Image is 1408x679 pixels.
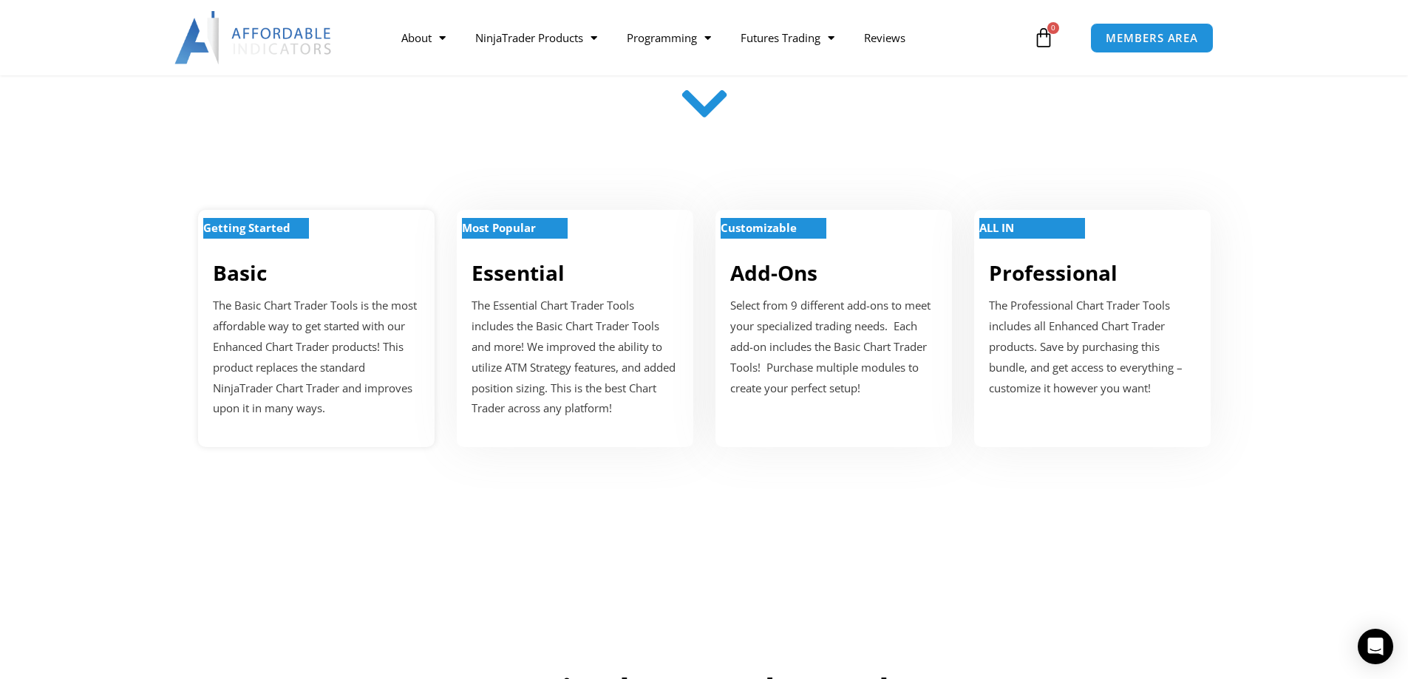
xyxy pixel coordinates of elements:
p: The Professional Chart Trader Tools includes all Enhanced Chart Trader products. Save by purchasi... [989,296,1196,398]
a: Add-Ons [730,259,817,287]
p: The Basic Chart Trader Tools is the most affordable way to get started with our Enhanced Chart Tr... [213,296,420,419]
a: Reviews [849,21,920,55]
a: Professional [989,259,1118,287]
img: LogoAI | Affordable Indicators – NinjaTrader [174,11,333,64]
a: About [387,21,460,55]
a: Basic [213,259,267,287]
a: 0 [1011,16,1076,59]
a: Essential [472,259,565,287]
p: The Essential Chart Trader Tools includes the Basic Chart Trader Tools and more! We improved the ... [472,296,679,419]
nav: Menu [387,21,1030,55]
p: Select from 9 different add-ons to meet your specialized trading needs. Each add-on includes the ... [730,296,937,398]
a: Programming [612,21,726,55]
span: MEMBERS AREA [1106,33,1198,44]
strong: Getting Started [203,220,290,235]
strong: Customizable [721,220,797,235]
a: NinjaTrader Products [460,21,612,55]
strong: ALL IN [979,220,1014,235]
span: 0 [1047,22,1059,34]
a: MEMBERS AREA [1090,23,1214,53]
iframe: Customer reviews powered by Trustpilot [231,506,1177,610]
strong: Most Popular [462,220,536,235]
a: Futures Trading [726,21,849,55]
div: Open Intercom Messenger [1358,629,1393,664]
